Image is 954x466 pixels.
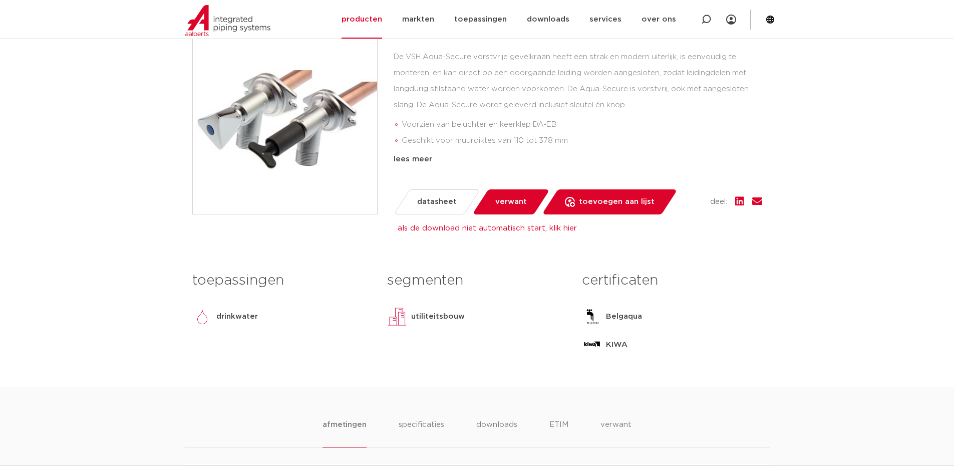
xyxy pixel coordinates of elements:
img: Belgaqua [582,307,602,327]
span: datasheet [417,194,457,210]
img: utiliteitsbouw [387,307,407,327]
div: lees meer [394,153,762,165]
li: Geschikt voor muurdiktes van 110 tot 378 mm [402,133,762,149]
span: verwant [495,194,527,210]
li: Voorzien van beluchter en keerklep DA-EB [402,117,762,133]
p: Belgaqua [606,311,642,323]
img: Product Image for VSH Aqua-Secure vorstvrije gevelkraan MM R1/2"xG3/4" (DN15) Cr [193,30,377,214]
img: KIWA [582,335,602,355]
span: toevoegen aan lijst [579,194,655,210]
a: als de download niet automatisch start, klik hier [398,224,577,232]
h3: certificaten [582,271,762,291]
p: drinkwater [216,311,258,323]
li: afmetingen [323,419,366,447]
a: verwant [472,189,549,214]
div: De VSH Aqua-Secure vorstvrije gevelkraan heeft een strak en modern uiterlijk, is eenvoudig te mon... [394,49,762,149]
li: downloads [476,419,517,447]
li: ETIM [549,419,568,447]
p: utiliteitsbouw [411,311,465,323]
span: deel: [710,196,727,208]
img: drinkwater [192,307,212,327]
li: specificaties [399,419,444,447]
p: KIWA [606,339,627,351]
h3: toepassingen [192,271,372,291]
a: datasheet [393,189,480,214]
li: verwant [600,419,631,447]
h3: segmenten [387,271,567,291]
